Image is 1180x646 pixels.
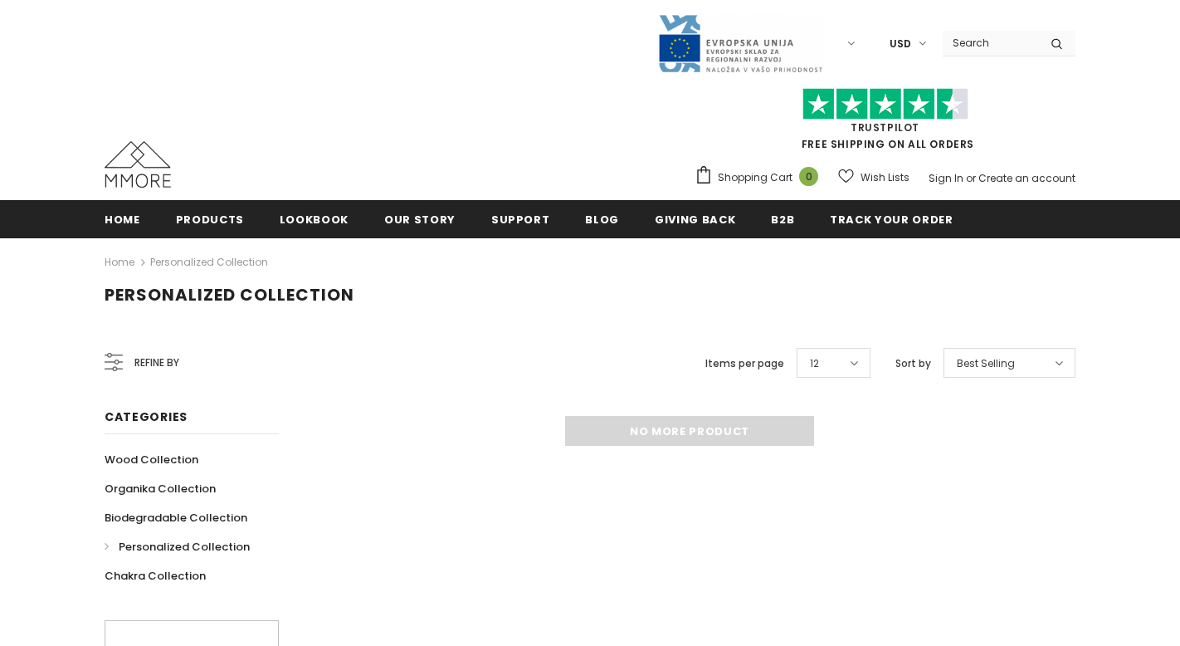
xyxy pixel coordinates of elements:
[802,88,968,120] img: Trust Pilot Stars
[176,200,244,237] a: Products
[771,200,794,237] a: B2B
[966,171,976,185] span: or
[655,212,735,228] span: Giving back
[943,31,1038,55] input: Search Site
[895,355,931,372] label: Sort by
[957,355,1015,372] span: Best Selling
[384,200,456,237] a: Our Story
[280,212,349,228] span: Lookbook
[105,200,140,237] a: Home
[695,95,1075,151] span: FREE SHIPPING ON ALL ORDERS
[176,212,244,228] span: Products
[705,355,784,372] label: Items per page
[810,355,819,372] span: 12
[657,36,823,50] a: Javni Razpis
[657,13,823,74] img: Javni Razpis
[838,163,909,192] a: Wish Lists
[105,283,354,306] span: Personalized Collection
[655,200,735,237] a: Giving back
[105,510,247,526] span: Biodegradable Collection
[718,169,792,186] span: Shopping Cart
[105,503,247,532] a: Biodegradable Collection
[799,167,818,186] span: 0
[585,212,619,228] span: Blog
[105,474,216,503] a: Organika Collection
[830,200,953,237] a: Track your order
[105,561,206,590] a: Chakra Collection
[978,171,1075,185] a: Create an account
[384,212,456,228] span: Our Story
[491,200,550,237] a: support
[851,120,919,135] a: Trustpilot
[105,212,140,228] span: Home
[105,141,171,188] img: MMORE Cases
[890,36,911,52] span: USD
[929,171,963,185] a: Sign In
[105,481,216,497] span: Organika Collection
[695,165,826,190] a: Shopping Cart 0
[119,539,250,555] span: Personalized Collection
[134,354,179,372] span: Refine by
[105,252,134,272] a: Home
[830,212,953,228] span: Track your order
[150,255,268,269] a: Personalized Collection
[280,200,349,237] a: Lookbook
[491,212,550,228] span: support
[105,409,188,425] span: Categories
[105,445,198,474] a: Wood Collection
[771,212,794,228] span: B2B
[861,169,909,186] span: Wish Lists
[105,532,250,561] a: Personalized Collection
[585,200,619,237] a: Blog
[105,452,198,467] span: Wood Collection
[105,568,206,584] span: Chakra Collection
